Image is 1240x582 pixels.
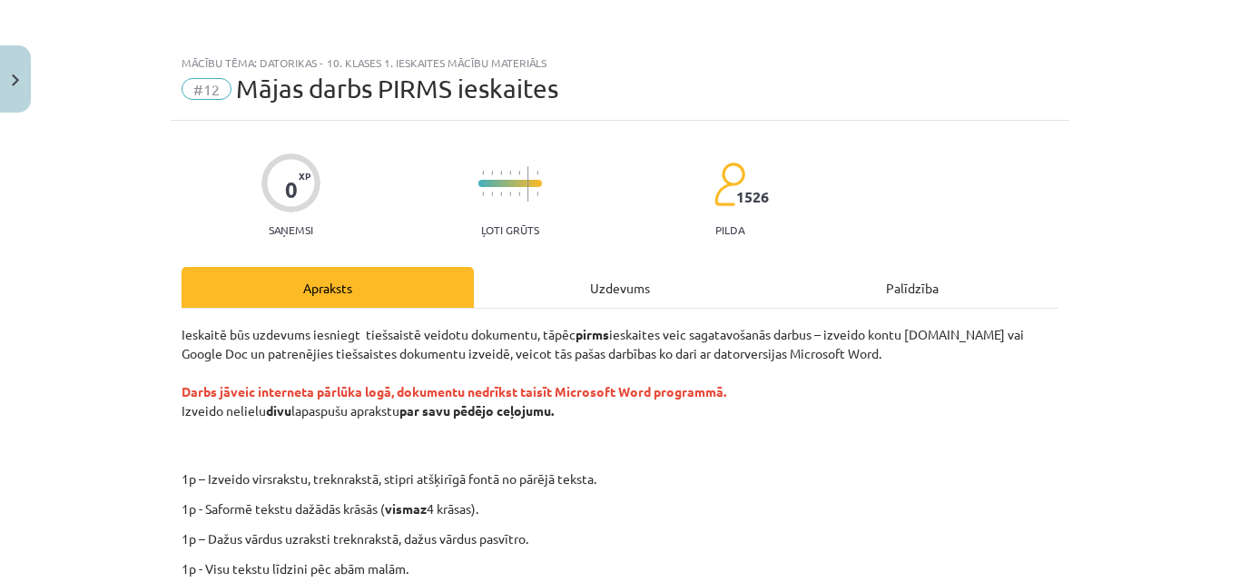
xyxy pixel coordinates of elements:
[261,223,320,236] p: Saņemsi
[236,74,558,104] span: Mājas darbs PIRMS ieskaites
[182,499,1058,518] p: 1p - Saformē tekstu dažādās krāsās ( 4 krāsas).
[500,171,502,175] img: icon-short-line-57e1e144782c952c97e751825c79c345078a6d821885a25fce030b3d8c18986b.svg
[482,171,484,175] img: icon-short-line-57e1e144782c952c97e751825c79c345078a6d821885a25fce030b3d8c18986b.svg
[399,402,554,419] strong: par savu pēdējo ceļojumu.
[527,166,529,202] img: icon-long-line-d9ea69661e0d244f92f715978eff75569469978d946b2353a9bb055b3ed8787d.svg
[536,171,538,175] img: icon-short-line-57e1e144782c952c97e751825c79c345078a6d821885a25fce030b3d8c18986b.svg
[509,192,511,196] img: icon-short-line-57e1e144782c952c97e751825c79c345078a6d821885a25fce030b3d8c18986b.svg
[266,402,291,419] strong: divu
[576,326,609,342] strong: pirms
[474,267,766,308] div: Uzdevums
[182,56,1058,69] div: Mācību tēma: Datorikas - 10. klases 1. ieskaites mācību materiāls
[509,171,511,175] img: icon-short-line-57e1e144782c952c97e751825c79c345078a6d821885a25fce030b3d8c18986b.svg
[182,529,1058,548] p: 1p – Dažus vārdus uzraksti treknrakstā, dažus vārdus pasvītro.
[284,469,1076,488] p: 1p – Izveido virsrakstu, treknrakstā, stipri atšķirīgā fontā no pārējā teksta.
[500,192,502,196] img: icon-short-line-57e1e144782c952c97e751825c79c345078a6d821885a25fce030b3d8c18986b.svg
[299,171,310,181] span: XP
[182,267,474,308] div: Apraksts
[182,383,726,400] strong: Darbs jāveic interneta pārlūka logā, dokumentu nedrīkst taisīt Microsoft Word programmā.
[182,559,1058,578] p: 1p - Visu tekstu līdzini pēc abām malām.
[518,192,520,196] img: icon-short-line-57e1e144782c952c97e751825c79c345078a6d821885a25fce030b3d8c18986b.svg
[491,171,493,175] img: icon-short-line-57e1e144782c952c97e751825c79c345078a6d821885a25fce030b3d8c18986b.svg
[536,192,538,196] img: icon-short-line-57e1e144782c952c97e751825c79c345078a6d821885a25fce030b3d8c18986b.svg
[482,192,484,196] img: icon-short-line-57e1e144782c952c97e751825c79c345078a6d821885a25fce030b3d8c18986b.svg
[12,74,19,86] img: icon-close-lesson-0947bae3869378f0d4975bcd49f059093ad1ed9edebbc8119c70593378902aed.svg
[736,189,769,205] span: 1526
[182,78,231,100] span: #12
[385,500,427,517] strong: vismaz
[518,171,520,175] img: icon-short-line-57e1e144782c952c97e751825c79c345078a6d821885a25fce030b3d8c18986b.svg
[481,223,539,236] p: Ļoti grūts
[713,162,745,207] img: students-c634bb4e5e11cddfef0936a35e636f08e4e9abd3cc4e673bd6f9a4125e45ecb1.svg
[715,223,744,236] p: pilda
[766,267,1058,308] div: Palīdzība
[285,177,298,202] div: 0
[182,325,1058,459] p: Ieskaitē būs uzdevums iesniegt tiešsaistē veidotu dokumentu, tāpēc ieskaites veic sagatavošanās d...
[491,192,493,196] img: icon-short-line-57e1e144782c952c97e751825c79c345078a6d821885a25fce030b3d8c18986b.svg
